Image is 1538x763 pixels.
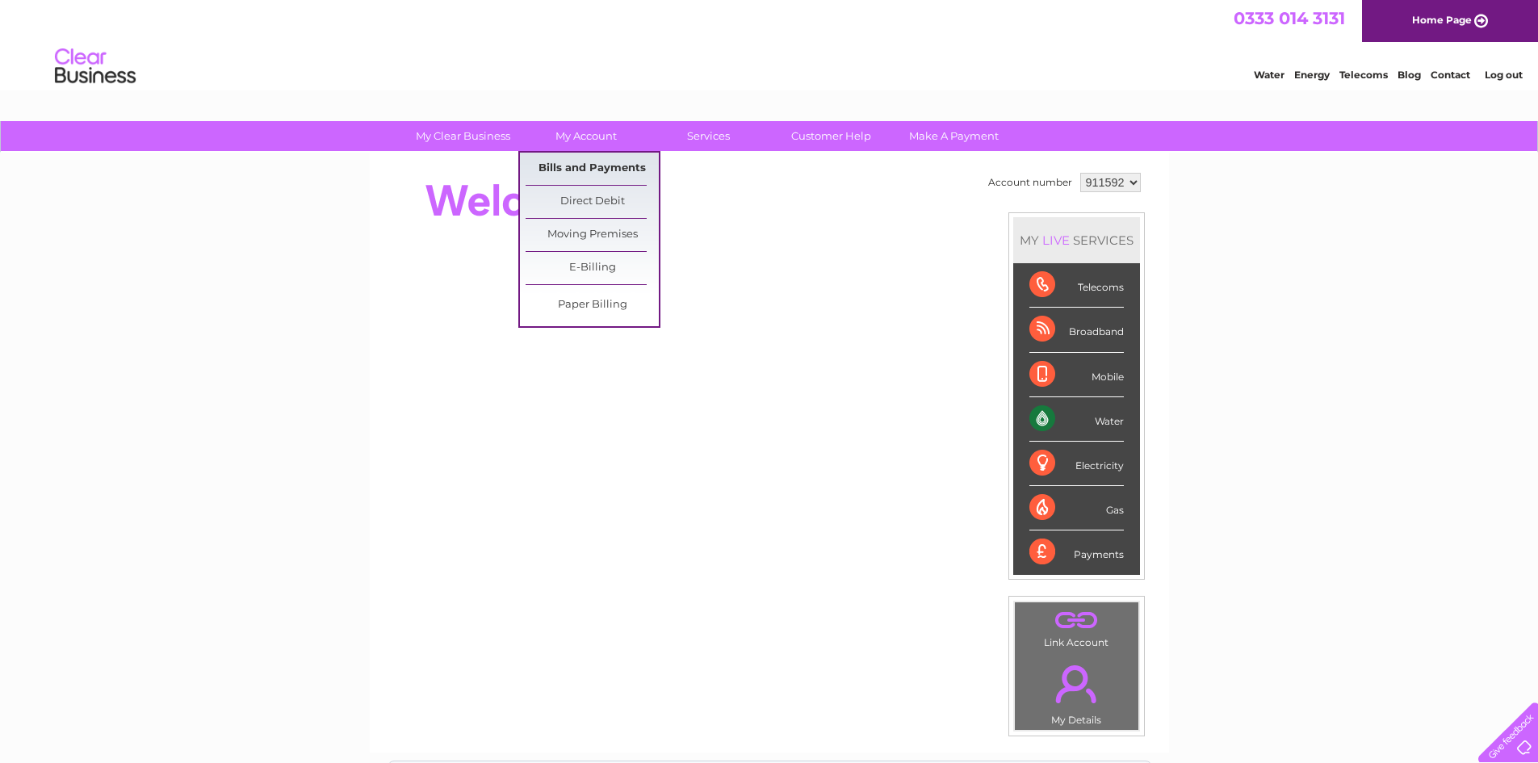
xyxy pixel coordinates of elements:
a: . [1019,606,1134,635]
td: My Details [1014,652,1139,731]
a: . [1019,656,1134,712]
div: Mobile [1029,353,1124,397]
a: Customer Help [765,121,898,151]
div: Payments [1029,530,1124,574]
div: Clear Business is a trading name of Verastar Limited (registered in [GEOGRAPHIC_DATA] No. 3667643... [388,9,1151,78]
img: logo.png [54,42,136,91]
div: Telecoms [1029,263,1124,308]
a: Direct Debit [526,186,659,218]
a: Log out [1485,69,1523,81]
div: Broadband [1029,308,1124,352]
div: MY SERVICES [1013,217,1140,263]
a: Paper Billing [526,289,659,321]
a: Moving Premises [526,219,659,251]
a: E-Billing [526,252,659,284]
a: Blog [1398,69,1421,81]
a: Energy [1294,69,1330,81]
a: Make A Payment [887,121,1020,151]
a: Services [642,121,775,151]
div: Gas [1029,486,1124,530]
td: Link Account [1014,602,1139,652]
a: My Account [519,121,652,151]
div: Water [1029,397,1124,442]
a: Water [1254,69,1284,81]
a: Contact [1431,69,1470,81]
a: My Clear Business [396,121,530,151]
td: Account number [984,169,1076,196]
a: Telecoms [1339,69,1388,81]
a: Bills and Payments [526,153,659,185]
div: Electricity [1029,442,1124,486]
div: LIVE [1039,233,1073,248]
a: 0333 014 3131 [1234,8,1345,28]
